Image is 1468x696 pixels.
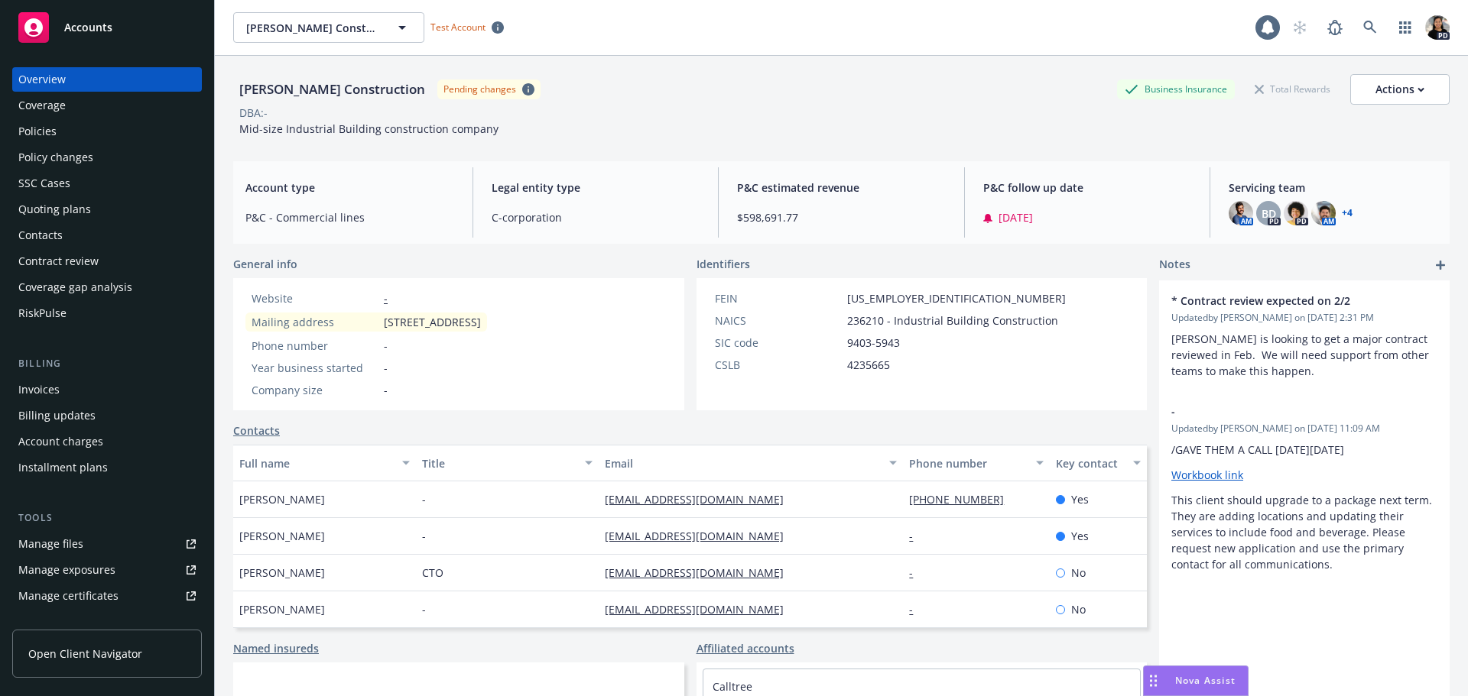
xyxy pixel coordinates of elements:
a: +4 [1342,209,1353,218]
div: Manage certificates [18,584,119,608]
a: Accounts [12,6,202,49]
span: Identifiers [697,256,750,272]
span: P&C estimated revenue [737,180,946,196]
span: Notes [1159,256,1190,274]
a: Policies [12,119,202,144]
a: - [909,529,925,543]
div: Email [605,455,880,471]
span: Nova Assist [1175,674,1236,687]
span: - [384,382,388,398]
span: Yes [1071,491,1089,507]
div: Year business started [252,360,378,376]
div: Policies [18,119,57,144]
div: Full name [239,455,393,471]
span: - [422,528,426,544]
div: RiskPulse [18,301,67,325]
div: Mailing address [252,314,378,330]
span: P&C - Commercial lines [245,209,454,225]
span: Mid-size Industrial Building construction company [239,121,499,136]
span: Test Account [424,19,510,35]
a: Contacts [12,223,202,248]
div: Pending changes [443,83,516,95]
button: Title [416,445,599,481]
div: * Contract review expected on 2/2Updatedby [PERSON_NAME] on [DATE] 2:31 PM[PERSON_NAME] is lookin... [1159,280,1450,391]
div: Phone number [909,455,1026,471]
div: Company size [252,382,378,398]
a: Billing updates [12,403,202,428]
div: Policy changes [18,145,93,170]
a: SSC Cases [12,171,202,196]
div: Account charges [18,429,103,454]
span: * Contract review expected on 2/2 [1171,293,1398,309]
div: NAICS [715,312,841,329]
div: Billing [12,356,202,371]
button: [PERSON_NAME] Construction [233,12,424,43]
a: [EMAIL_ADDRESS][DOMAIN_NAME] [605,565,796,580]
a: Switch app [1390,12,1421,43]
a: Invoices [12,377,202,402]
span: 9403-5943 [847,335,900,351]
a: Contract review [12,249,202,274]
a: Search [1355,12,1385,43]
img: photo [1229,201,1253,225]
div: Manage exposures [18,558,115,582]
button: Actions [1350,74,1450,105]
a: Manage claims [12,610,202,634]
span: Servicing team [1229,180,1437,196]
span: - [384,338,388,354]
span: - [1171,403,1398,419]
div: Manage claims [18,610,96,634]
span: BD [1262,206,1276,222]
div: Title [422,455,576,471]
div: Installment plans [18,455,108,480]
button: Phone number [903,445,1049,481]
a: Affiliated accounts [697,640,794,656]
div: Contract review [18,249,99,274]
a: [EMAIL_ADDRESS][DOMAIN_NAME] [605,602,796,617]
span: $598,691.77 [737,209,946,225]
span: Account type [245,180,454,196]
span: 236210 - Industrial Building Construction [847,312,1058,329]
span: [PERSON_NAME] [239,528,325,544]
a: - [909,565,925,580]
span: - [422,491,426,507]
span: [PERSON_NAME] [239,601,325,617]
span: [PERSON_NAME] is looking to get a major contract reviewed in Feb. We will need support from other... [1171,332,1432,378]
a: Contacts [233,422,280,439]
a: Account charges [12,429,202,454]
span: - [422,601,426,617]
a: [EMAIL_ADDRESS][DOMAIN_NAME] [605,529,796,543]
span: Updated by [PERSON_NAME] on [DATE] 2:31 PM [1171,311,1437,325]
span: General info [233,256,297,272]
a: Manage certificates [12,584,202,608]
span: Accounts [64,21,112,34]
a: [EMAIL_ADDRESS][DOMAIN_NAME] [605,492,796,507]
span: Updated by [PERSON_NAME] on [DATE] 11:09 AM [1171,422,1437,435]
span: No [1071,565,1086,581]
span: [PERSON_NAME] [239,565,325,581]
a: Workbook link [1171,468,1243,482]
span: Legal entity type [492,180,700,196]
a: Start snowing [1284,12,1315,43]
img: photo [1311,201,1336,225]
a: [PHONE_NUMBER] [909,492,1016,507]
div: Overview [18,67,66,92]
span: [US_EMPLOYER_IDENTIFICATION_NUMBER] [847,290,1066,306]
div: Phone number [252,338,378,354]
div: FEIN [715,290,841,306]
a: Installment plans [12,455,202,480]
div: Actions [1375,75,1424,104]
a: add [1431,256,1450,274]
span: C-corporation [492,209,700,225]
a: - [909,602,925,617]
button: Full name [233,445,416,481]
span: [PERSON_NAME] [239,491,325,507]
div: Quoting plans [18,197,91,222]
div: Invoices [18,377,60,402]
a: Policy changes [12,145,202,170]
a: Overview [12,67,202,92]
span: - [384,360,388,376]
div: Billing updates [18,403,96,428]
a: Manage exposures [12,558,202,582]
a: Coverage gap analysis [12,275,202,299]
